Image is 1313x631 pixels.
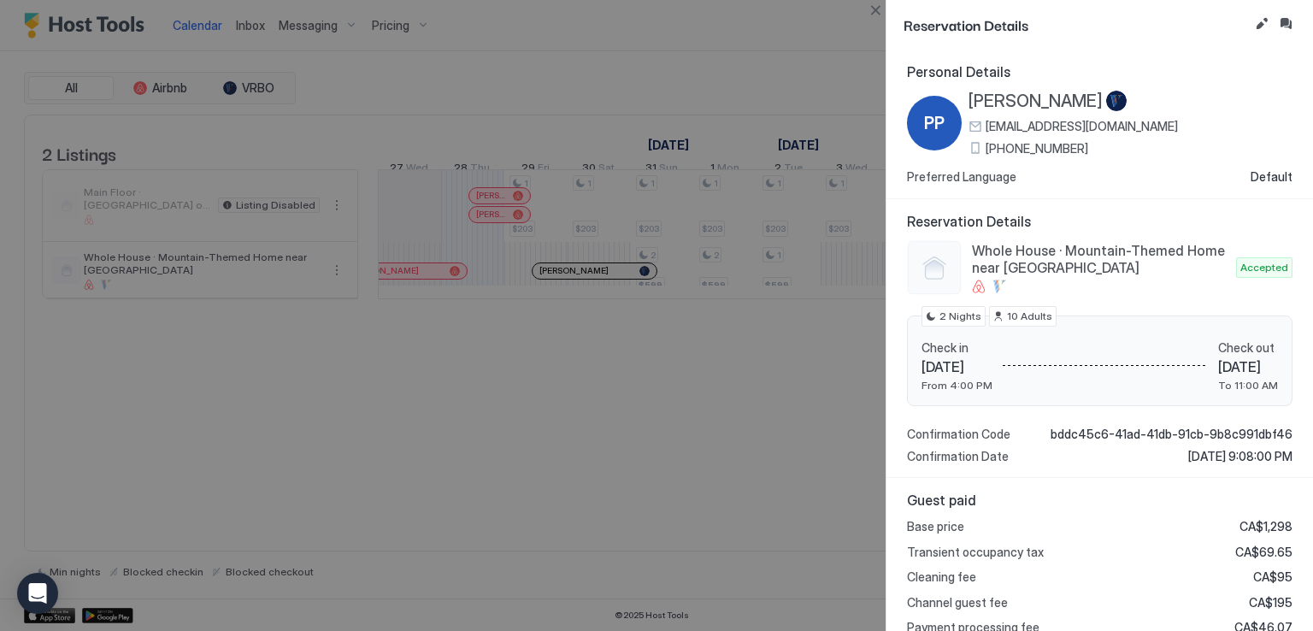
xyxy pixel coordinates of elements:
span: PP [924,110,945,136]
span: Check out [1218,340,1278,356]
span: Confirmation Code [907,427,1010,442]
span: CA$195 [1249,595,1292,610]
span: [PERSON_NAME] [969,91,1103,112]
span: Personal Details [907,63,1292,80]
span: CA$69.65 [1235,545,1292,560]
button: Edit reservation [1251,14,1272,34]
span: [DATE] [1218,358,1278,375]
span: Reservation Details [907,213,1292,230]
span: bddc45c6-41ad-41db-91cb-9b8c991dbf46 [1051,427,1292,442]
div: Open Intercom Messenger [17,573,58,614]
span: Base price [907,519,964,534]
span: 10 Adults [1007,309,1052,324]
span: Confirmation Date [907,449,1009,464]
span: CA$95 [1253,569,1292,585]
button: Inbox [1275,14,1296,34]
span: Whole House · Mountain-Themed Home near [GEOGRAPHIC_DATA] [972,242,1229,276]
span: [DATE] 9:08:00 PM [1188,449,1292,464]
span: [EMAIL_ADDRESS][DOMAIN_NAME] [986,119,1178,134]
span: To 11:00 AM [1218,379,1278,392]
span: Preferred Language [907,169,1016,185]
span: [PHONE_NUMBER] [986,141,1088,156]
span: From 4:00 PM [921,379,992,392]
span: Transient occupancy tax [907,545,1044,560]
span: 2 Nights [939,309,981,324]
span: Guest paid [907,492,1292,509]
span: Cleaning fee [907,569,976,585]
span: CA$1,298 [1239,519,1292,534]
span: Check in [921,340,992,356]
span: Reservation Details [904,14,1248,35]
span: Default [1251,169,1292,185]
span: Channel guest fee [907,595,1008,610]
span: Accepted [1240,260,1288,275]
span: [DATE] [921,358,992,375]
